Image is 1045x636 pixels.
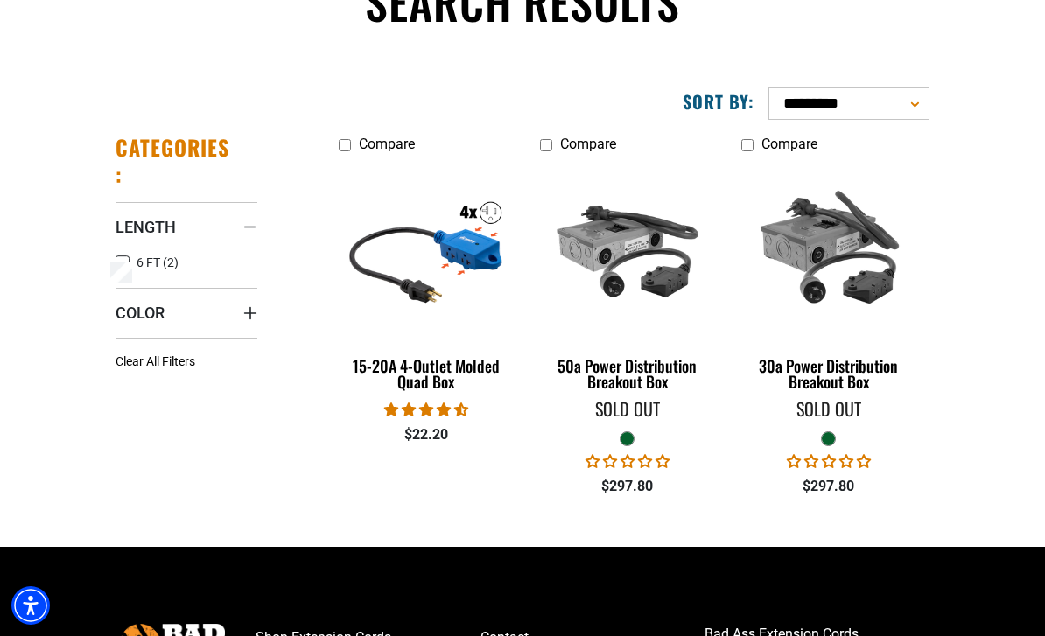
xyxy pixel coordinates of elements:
[116,202,257,251] summary: Length
[540,162,715,400] a: green 50a Power Distribution Breakout Box
[560,136,616,152] span: Compare
[533,164,722,334] img: green
[683,90,754,113] label: Sort by:
[540,358,715,389] div: 50a Power Distribution Breakout Box
[741,358,916,389] div: 30a Power Distribution Breakout Box
[116,353,202,371] a: Clear All Filters
[339,424,514,445] div: $22.20
[586,453,670,470] span: 0.00 stars
[116,217,176,237] span: Length
[741,476,916,497] div: $297.80
[116,354,195,368] span: Clear All Filters
[116,303,165,323] span: Color
[116,134,229,188] h2: Categories:
[11,586,50,625] div: Accessibility Menu
[359,136,415,152] span: Compare
[332,164,521,334] img: 15-20A 4-Outlet Molded Quad Box
[116,288,257,337] summary: Color
[540,400,715,417] div: Sold Out
[761,136,817,152] span: Compare
[540,476,715,497] div: $297.80
[339,162,514,400] a: 15-20A 4-Outlet Molded Quad Box 15-20A 4-Outlet Molded Quad Box
[741,400,916,417] div: Sold Out
[137,256,179,269] span: 6 FT (2)
[384,402,468,418] span: 4.47 stars
[787,453,871,470] span: 0.00 stars
[339,358,514,389] div: 15-20A 4-Outlet Molded Quad Box
[741,162,916,400] a: green 30a Power Distribution Breakout Box
[734,164,923,334] img: green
